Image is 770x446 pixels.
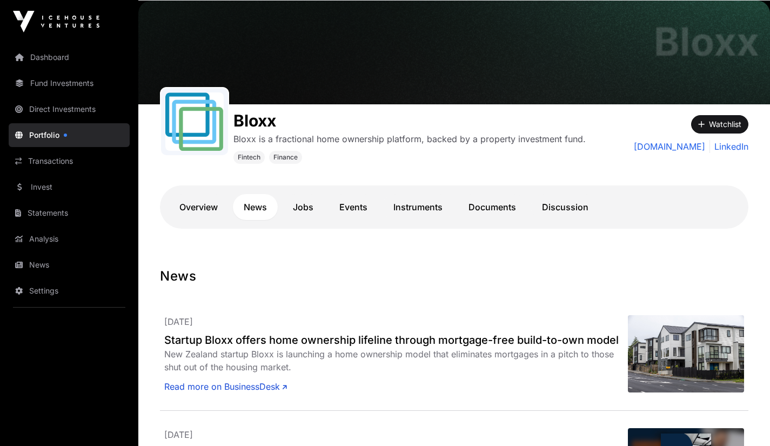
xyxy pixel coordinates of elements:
a: Documents [458,194,527,220]
a: Portfolio [9,123,130,147]
a: Discussion [531,194,599,220]
a: News [233,194,278,220]
a: Dashboard [9,45,130,69]
div: New Zealand startup Bloxx is launching a home ownership model that eliminates mortgages in a pitc... [164,348,628,374]
a: Settings [9,279,130,303]
a: News [9,253,130,277]
a: LinkedIn [709,140,748,153]
a: Read more on BusinessDesk [164,380,287,393]
a: [DOMAIN_NAME] [634,140,705,153]
img: An-Auckland-townhouse-development-NZME.jpg [628,315,744,392]
h1: Bloxx [654,22,759,61]
a: Overview [169,194,229,220]
span: Finance [273,153,298,162]
a: Events [329,194,378,220]
nav: Tabs [169,194,740,220]
h1: News [160,268,748,285]
img: Icehouse Ventures Logo [13,11,99,32]
a: Invest [9,175,130,199]
span: Fintech [238,153,260,162]
iframe: Chat Widget [716,394,770,446]
p: [DATE] [164,315,628,328]
a: Instruments [383,194,453,220]
h1: Bloxx [233,111,586,130]
p: Bloxx is a fractional home ownership platform, backed by a property investment fund. [233,132,586,145]
a: Direct Investments [9,97,130,121]
a: Analysis [9,227,130,251]
a: Fund Investments [9,71,130,95]
a: Transactions [9,149,130,173]
button: Watchlist [691,115,748,134]
a: Statements [9,201,130,225]
img: Notion-Icon-%2815%29.png [165,92,224,151]
a: Jobs [282,194,324,220]
a: Startup Bloxx offers home ownership lifeline through mortgage-free build-to-own model [164,332,628,348]
p: [DATE] [164,428,628,441]
img: Bloxx [138,1,770,104]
